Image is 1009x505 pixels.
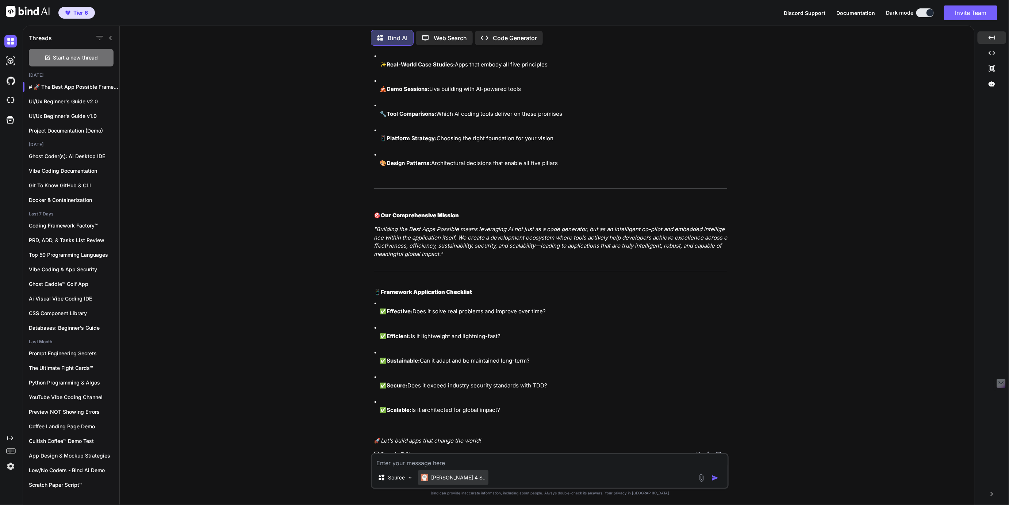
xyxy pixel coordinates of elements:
p: PRD, ADD, & Tasks List Review [29,237,119,244]
img: attachment [697,474,706,482]
p: Bind can provide inaccurate information, including about people. Always double-check its answers.... [371,490,729,496]
p: Vibe Coding Documentation [29,167,119,175]
p: Prompt Engineering Secrets [29,350,119,357]
p: Top 50 Programming Languages [29,251,119,259]
p: Coffee Landing Page Demo [29,423,119,430]
p: Bind AI [388,34,407,42]
h2: Last Month [23,339,119,345]
strong: Effective: [387,308,413,315]
img: cloudideIcon [4,94,17,107]
span: Tier 6 [73,9,88,16]
p: # 🚀 The Best App Possible Framework ## ... [29,83,119,91]
p: ✅ Can it adapt and be maintained long-term? [380,357,727,365]
p: 🔧 Which AI coding tools deliver on these promises [380,110,727,118]
p: Vibe Coding & App Security [29,266,119,273]
strong: Sustainable: [387,357,420,364]
p: CSS Component Library [29,310,119,317]
p: Git To Know GitHub & CLI [29,182,119,189]
span: Dark mode [886,9,913,16]
p: ✨ Apps that embody all five principles [380,61,727,69]
p: ✅ Does it exceed industry security standards with TDD? [380,382,727,390]
em: Let's build apps that change the world! [381,437,481,444]
strong: Demo Sessions: [387,85,429,92]
p: Full Stack File Framework [29,496,119,503]
p: Docker & Containerization [29,196,119,204]
p: 🎨 Architectural decisions that enable all five pillars [380,159,727,168]
img: Claude 4 Sonnet [421,474,428,481]
p: The Ultimate Fight Cards™ [29,364,119,372]
p: App Design & Mockup Strategies [29,452,119,459]
strong: Tool Comparisons: [387,110,436,117]
p: Coding Framework Factory™ [29,222,119,229]
button: Documentation [836,9,875,17]
img: like [705,451,711,457]
p: Preview NOT Showing Errors [29,408,119,416]
img: Pick Models [407,475,413,481]
span: Documentation [836,10,875,16]
p: Cultish Coffee™ Demo Test [29,437,119,445]
p: ✅ Is it architected for global impact? [380,406,727,414]
button: Invite Team [944,5,997,20]
img: darkChat [4,35,17,47]
span: Discord Support [784,10,825,16]
h2: 🎯 [374,211,727,220]
p: ✅ Does it solve real problems and improve over time? [380,307,727,316]
p: Python Programming & Algos [29,379,119,386]
span: Start a new thread [53,54,98,61]
img: icon [711,474,719,482]
p: Source [388,474,405,481]
strong: Real-World Case Studies: [387,61,455,68]
p: Ai Visual Vibe Coding IDE [29,295,119,302]
button: Discord Support [784,9,825,17]
p: Code Generator [493,34,537,42]
h2: [DATE] [23,72,119,78]
strong: Design Patterns: [387,160,431,167]
p: Web Search [434,34,467,42]
p: Open in Editor [380,451,415,458]
button: premiumTier 6 [58,7,95,19]
p: Ghost Coder(s): Ai Desktop IDE [29,153,119,160]
p: 🚀 [374,437,727,445]
p: ✅ Is it lightweight and lightning-fast? [380,332,727,341]
p: Ui/Ux Beginner's Guide v1.0 [29,112,119,120]
h2: [DATE] [23,142,119,148]
strong: Efficient: [387,333,411,340]
p: Low/No Coders - Bind Ai Demo [29,467,119,474]
p: YouTube Vibe Coding Channel [29,394,119,401]
img: premium [65,11,70,15]
strong: Scalable: [387,406,411,413]
img: dislike [715,451,721,457]
strong: Platform Strategy: [387,135,437,142]
p: Scratch Paper Script™ [29,481,119,489]
h3: 📱 [374,288,727,297]
p: 🎪 Live building with AI-powered tools [380,85,727,93]
img: darkAi-studio [4,55,17,67]
h1: Threads [29,34,52,42]
p: Project Documentation (Demo) [29,127,119,134]
img: settings [4,460,17,473]
p: [PERSON_NAME] 4 S.. [431,474,486,481]
strong: Our Comprehensive Mission [381,212,459,219]
strong: Framework Application Checklist [381,288,472,295]
strong: Secure: [387,382,407,389]
p: 📱 Choosing the right foundation for your vision [380,134,727,143]
img: Bind AI [6,6,50,17]
h2: Last 7 Days [23,211,119,217]
img: githubDark [4,74,17,87]
p: Ui/Ux Beginner's Guide v2.0 [29,98,119,105]
img: copy [695,451,701,457]
p: Ghost Caddie™ Golf App [29,280,119,288]
p: Databases: Beginner's Guide [29,324,119,332]
em: "Building the Best Apps Possible means leveraging AI not just as a code generator, but as an inte... [374,226,727,257]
